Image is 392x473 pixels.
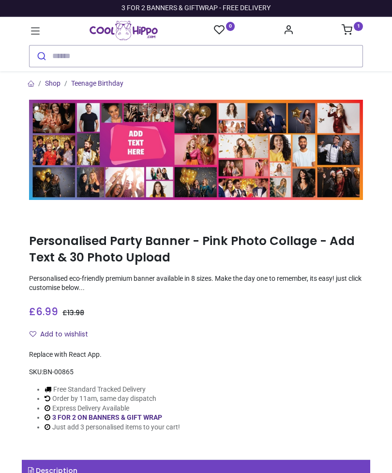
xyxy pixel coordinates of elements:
[36,305,58,319] span: 6.99
[30,331,36,337] i: Add to wishlist
[342,27,363,35] a: 1
[29,305,58,319] span: £
[29,326,96,343] button: Add to wishlistAdd to wishlist
[71,79,123,87] a: Teenage Birthday
[45,394,180,404] li: Order by 11am, same day dispatch
[29,367,363,377] div: SKU:
[45,404,180,413] li: Express Delivery Available
[90,21,158,40] a: Logo of Cool Hippo
[283,27,294,35] a: Account Info
[226,22,235,31] sup: 0
[214,24,235,36] a: 0
[62,308,84,318] span: £
[29,350,363,360] div: Replace with React App.
[45,423,180,432] li: Just add 3 personalised items to your cart!
[43,368,74,376] span: BN-00865
[45,385,180,395] li: Free Standard Tracked Delivery
[29,233,363,266] h1: Personalised Party Banner - Pink Photo Collage - Add Text & 30 Photo Upload
[29,274,363,293] p: Personalised eco-friendly premium banner available in 8 sizes. Make the day one to remember, its ...
[67,308,84,318] span: 13.98
[29,100,363,200] img: Personalised Party Banner - Pink Photo Collage - Add Text & 30 Photo Upload
[354,22,363,31] sup: 1
[90,21,158,40] img: Cool Hippo
[45,79,60,87] a: Shop
[30,46,52,67] button: Submit
[121,3,271,13] div: 3 FOR 2 BANNERS & GIFTWRAP - FREE DELIVERY
[52,413,162,421] a: 3 FOR 2 ON BANNERS & GIFT WRAP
